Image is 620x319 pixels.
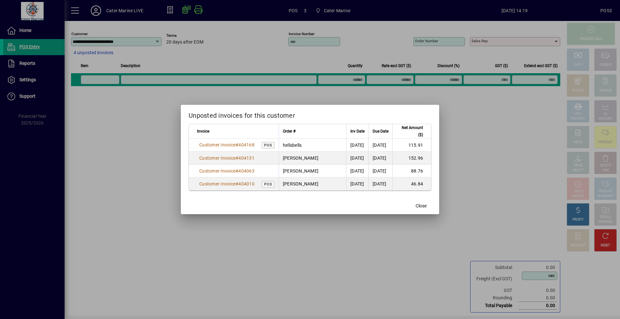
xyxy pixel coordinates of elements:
span: [PERSON_NAME] [283,155,318,161]
a: Customer Invoice#404131 [197,155,257,162]
span: 404168 [238,142,254,147]
a: Customer Invoice#404063 [197,167,257,174]
span: 404010 [238,181,254,186]
span: # [235,142,238,147]
td: [DATE] [368,177,392,190]
span: Invoice [197,128,209,135]
span: Close [416,203,427,209]
span: Due Date [373,128,388,135]
span: Inv Date [350,128,365,135]
span: Customer Invoice [199,155,235,161]
td: [DATE] [368,164,392,177]
button: Close [411,200,431,212]
td: 46.84 [392,177,431,190]
td: [DATE] [346,152,368,164]
span: Customer Invoice [199,168,235,174]
span: Order # [283,128,295,135]
span: Customer Invoice [199,142,235,147]
span: # [235,168,238,174]
span: 404131 [238,155,254,161]
span: # [235,155,238,161]
td: [DATE] [368,152,392,164]
td: 88.76 [392,164,431,177]
td: 152.96 [392,152,431,164]
span: POS [264,182,272,186]
span: # [235,181,238,186]
td: [DATE] [346,164,368,177]
td: [DATE] [346,139,368,152]
td: [DATE] [346,177,368,190]
a: Customer Invoice#404010 [197,180,257,187]
span: Net Amount ($) [397,124,423,138]
span: [PERSON_NAME] [283,168,318,174]
span: 404063 [238,168,254,174]
a: Customer Invoice#404168 [197,141,257,148]
span: [PERSON_NAME] [283,181,318,186]
span: Customer Invoice [199,181,235,186]
span: POS [264,143,272,147]
span: hellsbells [283,143,302,148]
td: [DATE] [368,139,392,152]
td: 115.91 [392,139,431,152]
h2: Unposted invoices for this customer [181,105,439,124]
